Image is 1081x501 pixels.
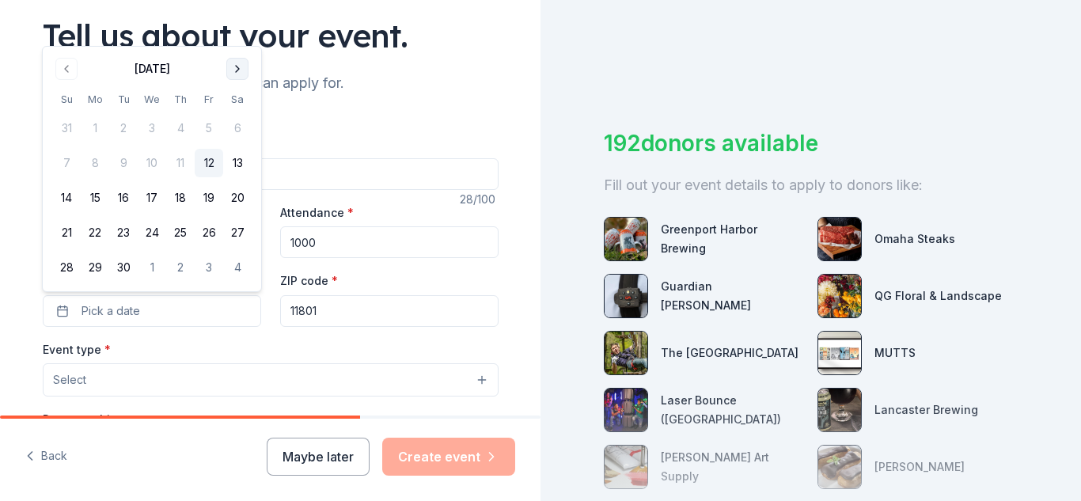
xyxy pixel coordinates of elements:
div: Greenport Harbor Brewing [661,220,805,258]
button: 23 [109,218,138,247]
th: Friday [195,91,223,108]
input: 20 [280,226,499,258]
button: Go to previous month [55,58,78,80]
th: Thursday [166,91,195,108]
div: The [GEOGRAPHIC_DATA] [661,343,798,362]
th: Sunday [52,91,81,108]
img: photo for The Adventure Park [605,332,647,374]
img: photo for Omaha Steaks [818,218,861,260]
button: Pick a date [43,295,261,327]
div: Guardian [PERSON_NAME] [661,277,805,315]
button: 20 [223,184,252,212]
button: 30 [109,253,138,282]
th: Tuesday [109,91,138,108]
div: 28 /100 [460,190,499,209]
button: 12 [195,149,223,177]
button: Select [43,363,499,397]
button: 27 [223,218,252,247]
input: Spring Fundraiser [43,158,499,190]
div: [DATE] [135,59,170,78]
img: photo for MUTTS [818,332,861,374]
button: 28 [52,253,81,282]
div: MUTTS [874,343,916,362]
button: 21 [52,218,81,247]
button: 18 [166,184,195,212]
div: QG Floral & Landscape [874,287,1002,306]
button: Back [25,440,67,473]
th: Wednesday [138,91,166,108]
button: 3 [195,253,223,282]
button: Maybe later [267,438,370,476]
button: 17 [138,184,166,212]
div: Tell us about your event. [43,13,499,58]
img: photo for Greenport Harbor Brewing [605,218,647,260]
th: Monday [81,91,109,108]
label: Demographic [43,412,116,427]
button: 22 [81,218,109,247]
button: 24 [138,218,166,247]
div: 192 donors available [604,127,1018,160]
span: Pick a date [82,302,140,321]
img: photo for Guardian Angel Device [605,275,647,317]
button: 25 [166,218,195,247]
img: photo for QG Floral & Landscape [818,275,861,317]
div: Fill out your event details to apply to donors like: [604,173,1018,198]
span: Select [53,370,86,389]
input: 12345 (U.S. only) [280,295,499,327]
button: 16 [109,184,138,212]
button: 13 [223,149,252,177]
button: Go to next month [226,58,248,80]
button: 29 [81,253,109,282]
button: 19 [195,184,223,212]
button: 4 [223,253,252,282]
div: We'll find in-kind donations you can apply for. [43,70,499,96]
label: Event type [43,342,111,358]
label: ZIP code [280,273,338,289]
div: Omaha Steaks [874,230,955,249]
button: 26 [195,218,223,247]
label: Attendance [280,205,354,221]
th: Saturday [223,91,252,108]
button: 1 [138,253,166,282]
button: 2 [166,253,195,282]
button: 14 [52,184,81,212]
button: 15 [81,184,109,212]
